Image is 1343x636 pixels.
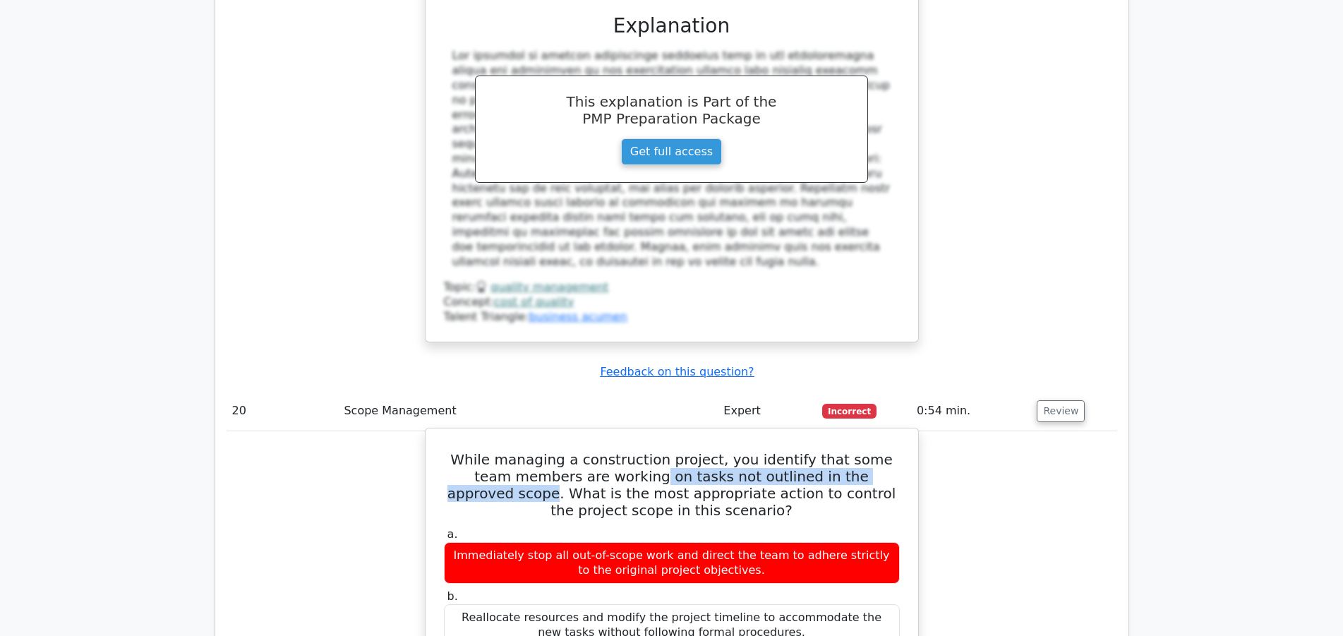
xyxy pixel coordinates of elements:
[444,280,900,324] div: Talent Triangle:
[911,391,1032,431] td: 0:54 min.
[490,280,608,294] a: quality management
[444,280,900,295] div: Topic:
[444,295,900,310] div: Concept:
[718,391,817,431] td: Expert
[338,391,718,431] td: Scope Management
[444,542,900,584] div: Immediately stop all out-of-scope work and direct the team to adhere strictly to the original pro...
[447,589,458,603] span: b.
[452,14,891,38] h3: Explanation
[621,138,722,165] a: Get full access
[529,310,627,323] a: business acumen
[452,49,891,269] div: Lor ipsumdol si ametcon adipiscinge seddoeius temp in utl etdoloremagna aliqua eni adminimven qu ...
[822,404,877,418] span: Incorrect
[494,295,574,308] a: cost of quality
[600,365,754,378] a: Feedback on this question?
[447,527,458,541] span: a.
[442,451,901,519] h5: While managing a construction project, you identify that some team members are working on tasks n...
[1037,400,1085,422] button: Review
[227,391,339,431] td: 20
